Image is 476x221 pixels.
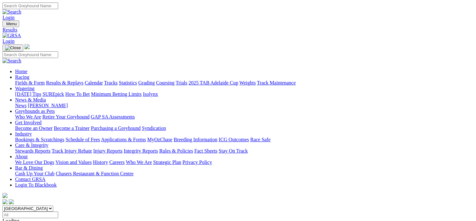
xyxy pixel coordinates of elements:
a: Race Safe [250,137,270,142]
img: Search [3,58,21,64]
input: Select date [3,212,58,218]
a: [PERSON_NAME] [28,103,68,108]
a: Tracks [104,80,118,85]
a: Cash Up Your Club [15,171,54,176]
a: Results & Replays [46,80,83,85]
a: Statistics [119,80,137,85]
a: Stay On Track [219,148,248,154]
a: Injury Reports [93,148,122,154]
div: News & Media [15,103,473,108]
a: Wagering [15,86,35,91]
a: Bar & Dining [15,165,43,171]
a: Become an Owner [15,125,53,131]
img: logo-grsa-white.png [3,193,8,198]
a: Applications & Forms [101,137,146,142]
a: Industry [15,131,32,137]
a: Login [3,15,14,20]
div: Industry [15,137,473,142]
a: Become a Trainer [54,125,90,131]
a: Careers [109,160,125,165]
a: Login To Blackbook [15,182,57,188]
a: Isolynx [143,91,158,97]
div: Wagering [15,91,473,97]
a: Minimum Betting Limits [91,91,142,97]
a: Bookings & Scratchings [15,137,64,142]
a: Integrity Reports [124,148,158,154]
a: Get Involved [15,120,42,125]
a: Chasers Restaurant & Function Centre [56,171,133,176]
a: Grading [138,80,155,85]
a: Racing [15,74,29,80]
a: Care & Integrity [15,142,48,148]
a: Fact Sheets [194,148,217,154]
a: GAP SA Assessments [91,114,135,119]
span: Menu [6,21,17,26]
a: Retire Your Greyhound [42,114,90,119]
button: Toggle navigation [3,44,23,51]
a: Results [3,27,473,33]
a: Rules & Policies [159,148,193,154]
button: Toggle navigation [3,20,19,27]
div: Get Involved [15,125,473,131]
a: Calendar [85,80,103,85]
a: ICG Outcomes [219,137,249,142]
a: Contact GRSA [15,177,45,182]
a: MyOzChase [147,137,172,142]
img: Search [3,9,21,15]
a: Schedule of Fees [65,137,100,142]
a: Login [3,38,14,44]
a: Strategic Plan [153,160,181,165]
img: GRSA [3,33,21,38]
a: Track Injury Rebate [52,148,92,154]
a: Home [15,69,27,74]
img: facebook.svg [3,199,8,204]
a: History [93,160,108,165]
a: Trials [176,80,187,85]
a: Purchasing a Greyhound [91,125,141,131]
div: About [15,160,473,165]
a: Who We Are [126,160,152,165]
input: Search [3,3,58,9]
a: News [15,103,26,108]
a: Who We Are [15,114,41,119]
img: logo-grsa-white.png [25,44,30,49]
a: About [15,154,28,159]
input: Search [3,51,58,58]
a: Fields & Form [15,80,45,85]
a: How To Bet [65,91,90,97]
a: 2025 TAB Adelaide Cup [188,80,238,85]
a: We Love Our Dogs [15,160,54,165]
a: News & Media [15,97,46,102]
img: Close [5,45,21,50]
div: Bar & Dining [15,171,473,177]
a: Stewards Reports [15,148,50,154]
a: Greyhounds as Pets [15,108,55,114]
div: Greyhounds as Pets [15,114,473,120]
a: SUREpick [42,91,64,97]
a: Syndication [142,125,166,131]
a: Breeding Information [174,137,217,142]
img: twitter.svg [9,199,14,204]
div: Racing [15,80,473,86]
a: [DATE] Tips [15,91,41,97]
a: Vision and Values [55,160,92,165]
div: Care & Integrity [15,148,473,154]
a: Weights [239,80,256,85]
a: Coursing [156,80,175,85]
a: Privacy Policy [182,160,212,165]
a: Track Maintenance [257,80,296,85]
